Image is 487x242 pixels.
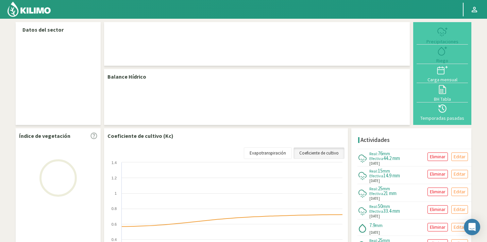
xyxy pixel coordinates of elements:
[19,132,70,140] p: Índice de vegetación
[369,156,383,161] span: Efectiva
[451,223,468,231] button: Editar
[375,222,383,228] span: mm
[427,188,448,196] button: Eliminar
[383,190,397,196] span: 21 mm
[464,219,480,235] div: Open Intercom Messenger
[369,161,380,166] span: [DATE]
[427,205,448,214] button: Eliminar
[383,168,390,174] span: mm
[427,223,448,231] button: Eliminar
[383,155,400,161] span: 44.2 mm
[451,188,468,196] button: Editar
[417,64,468,83] button: Carga mensual
[419,58,466,63] div: Riego
[419,97,466,101] div: BH Tabla
[112,222,117,226] text: 0.6
[369,173,383,178] span: Efectiva
[107,72,146,81] p: Balance Hídrico
[112,207,117,211] text: 0.8
[378,185,383,192] span: 25
[417,45,468,64] button: Riego
[115,191,117,195] text: 1
[427,152,448,161] button: Eliminar
[369,151,378,156] span: Real:
[112,176,117,180] text: 1.2
[430,170,446,178] p: Eliminar
[378,167,383,174] span: 15
[293,147,345,159] a: Coeficiente de cultivo
[419,39,466,44] div: Precipitaciones
[430,223,446,231] p: Eliminar
[360,137,390,143] h4: Actividades
[454,206,466,213] p: Editar
[454,170,466,178] p: Editar
[383,150,390,157] span: mm
[369,222,375,228] span: 7.9
[369,186,378,191] span: Real:
[369,178,380,184] span: [DATE]
[417,83,468,102] button: BH Tabla
[378,203,383,209] span: 50
[24,144,92,212] img: Loading...
[451,205,468,214] button: Editar
[112,161,117,165] text: 1.4
[454,223,466,231] p: Editar
[419,77,466,82] div: Carga mensual
[383,203,390,209] span: mm
[417,26,468,45] button: Precipitaciones
[369,209,383,214] span: Efectiva
[451,170,468,178] button: Editar
[369,213,380,219] span: [DATE]
[430,206,446,213] p: Eliminar
[383,185,390,192] span: mm
[430,153,446,161] p: Eliminar
[417,102,468,122] button: Temporadas pasadas
[244,147,292,159] a: Evapotranspiración
[369,196,380,201] span: [DATE]
[107,132,173,140] p: Coeficiente de cultivo (Kc)
[369,230,380,236] span: [DATE]
[7,1,51,17] img: Kilimo
[369,191,383,196] span: Efectiva
[369,168,378,174] span: Real:
[451,152,468,161] button: Editar
[427,170,448,178] button: Eliminar
[378,150,383,157] span: 76
[112,238,117,242] text: 0.4
[419,116,466,120] div: Temporadas pasadas
[454,188,466,196] p: Editar
[383,172,400,179] span: 14.9 mm
[369,204,378,209] span: Real:
[22,26,94,34] p: Datos del sector
[430,188,446,196] p: Eliminar
[454,153,466,161] p: Editar
[383,208,400,214] span: 33.4 mm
